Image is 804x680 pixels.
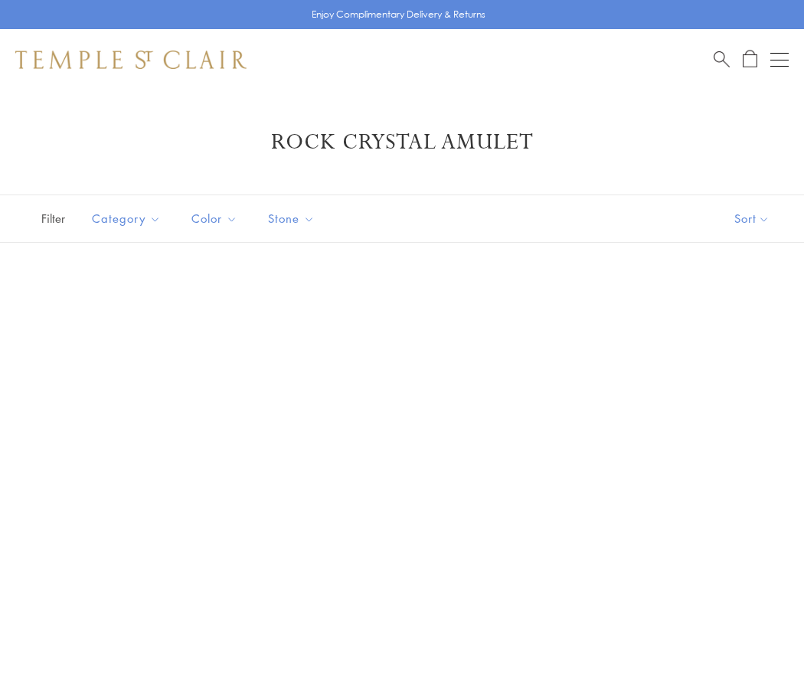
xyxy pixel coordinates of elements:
[38,129,766,156] h1: Rock Crystal Amulet
[84,209,172,228] span: Category
[743,50,757,69] a: Open Shopping Bag
[700,195,804,242] button: Show sort by
[180,201,249,236] button: Color
[260,209,326,228] span: Stone
[184,209,249,228] span: Color
[80,201,172,236] button: Category
[312,7,485,22] p: Enjoy Complimentary Delivery & Returns
[257,201,326,236] button: Stone
[714,50,730,69] a: Search
[15,51,247,69] img: Temple St. Clair
[770,51,789,69] button: Open navigation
